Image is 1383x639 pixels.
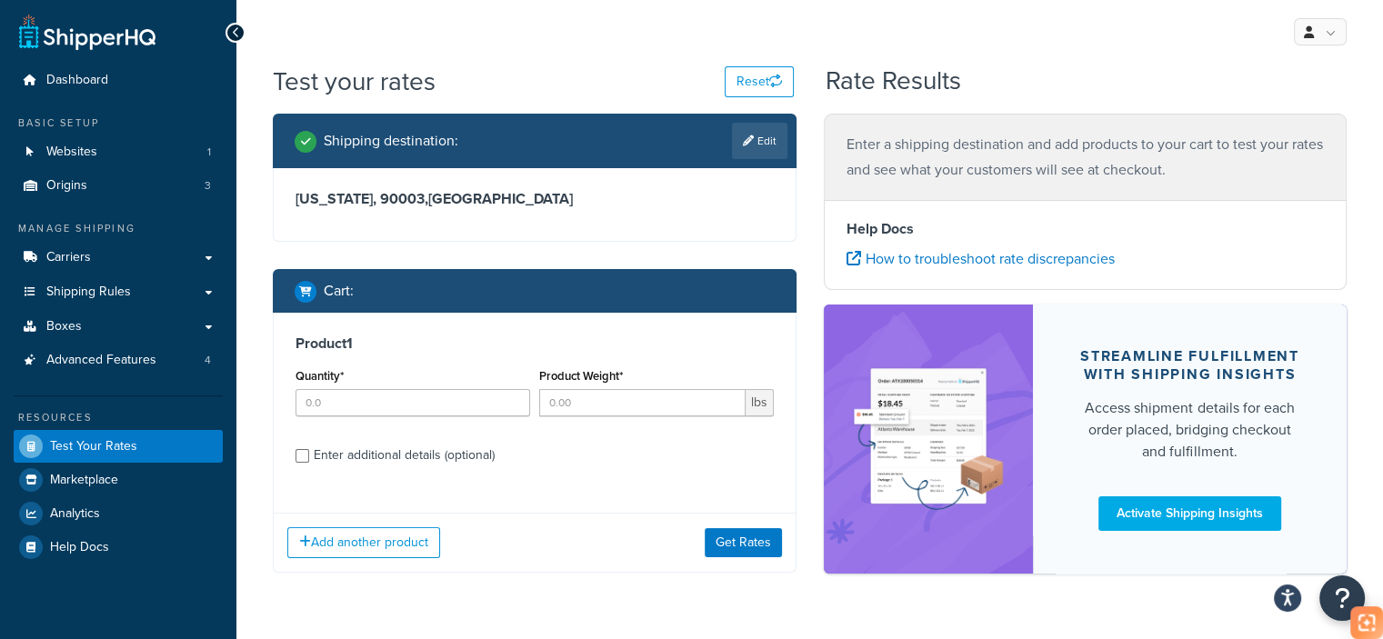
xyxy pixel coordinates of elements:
span: 4 [205,353,211,368]
h3: Product 1 [296,334,774,353]
span: Carriers [46,250,91,265]
button: Open Resource Center [1319,575,1365,621]
span: Test Your Rates [50,439,137,454]
a: Activate Shipping Insights [1098,496,1281,531]
a: Shipping Rules [14,275,223,309]
span: Shipping Rules [46,285,131,300]
span: Marketplace [50,473,118,488]
a: Help Docs [14,531,223,564]
span: Advanced Features [46,353,156,368]
input: Enter additional details (optional) [296,449,309,463]
span: lbs [746,389,774,416]
h4: Help Docs [847,218,1325,240]
a: Analytics [14,497,223,530]
div: Manage Shipping [14,221,223,236]
div: Access shipment details for each order placed, bridging checkout and fulfillment. [1077,397,1303,463]
h2: Shipping destination : [324,133,458,149]
input: 0.00 [539,389,746,416]
span: 3 [205,178,211,194]
span: 1 [207,145,211,160]
div: Basic Setup [14,115,223,131]
a: Dashboard [14,64,223,97]
a: How to troubleshoot rate discrepancies [847,248,1115,269]
span: Analytics [50,506,100,522]
a: Test Your Rates [14,430,223,463]
label: Product Weight* [539,369,623,383]
li: Advanced Features [14,344,223,377]
button: Add another product [287,527,440,558]
button: Get Rates [705,528,782,557]
div: Resources [14,410,223,425]
h3: [US_STATE], 90003 , [GEOGRAPHIC_DATA] [296,190,774,208]
a: Carriers [14,241,223,275]
input: 0.0 [296,389,530,416]
h2: Cart : [324,283,354,299]
a: Origins3 [14,169,223,203]
div: Enter additional details (optional) [314,443,495,468]
label: Quantity* [296,369,344,383]
div: Streamline Fulfillment with Shipping Insights [1077,347,1303,384]
a: Websites1 [14,135,223,169]
span: Boxes [46,319,82,334]
span: Dashboard [46,73,108,88]
a: Boxes [14,310,223,344]
h2: Rate Results [826,67,961,95]
button: Reset [725,66,794,97]
a: Edit [732,123,787,159]
a: Marketplace [14,464,223,496]
span: Origins [46,178,87,194]
img: feature-image-si-e24932ea9b9fcd0ff835db86be1ff8d589347e8876e1638d903ea230a36726be.png [851,332,1006,546]
span: Websites [46,145,97,160]
a: Advanced Features4 [14,344,223,377]
h1: Test your rates [273,64,436,99]
li: Websites [14,135,223,169]
li: Origins [14,169,223,203]
p: Enter a shipping destination and add products to your cart to test your rates and see what your c... [847,132,1325,183]
span: Help Docs [50,540,109,555]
